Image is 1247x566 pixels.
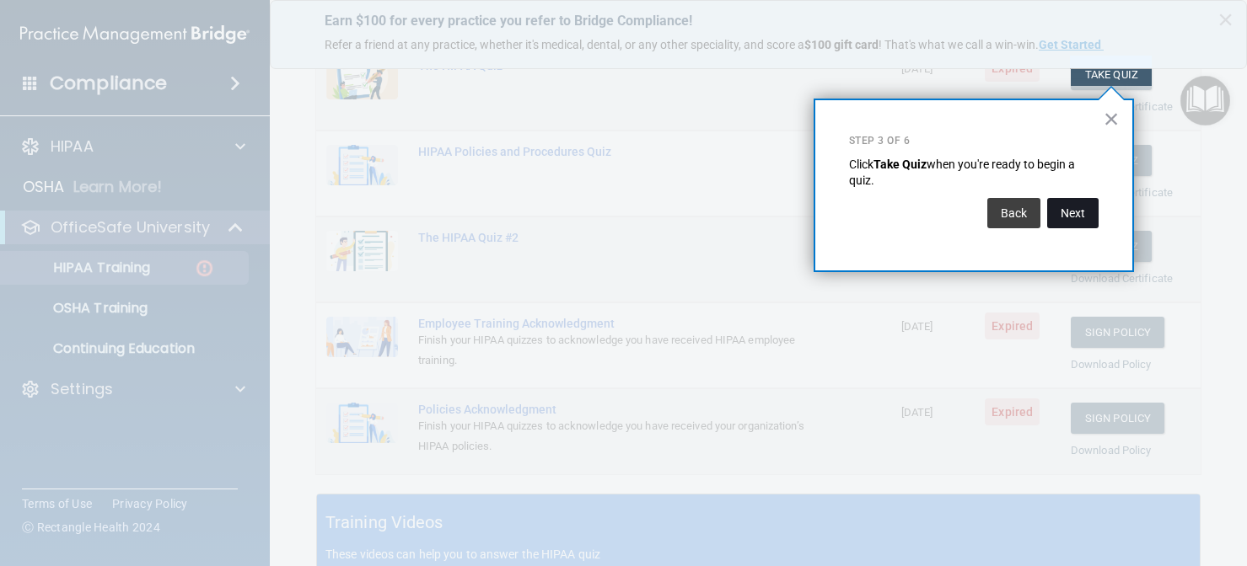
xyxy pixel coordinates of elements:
strong: Take Quiz [873,158,927,171]
button: Take Quiz [1071,59,1152,90]
span: Click [849,158,873,171]
button: Next [1047,198,1099,228]
span: when you're ready to begin a quiz. [849,158,1078,188]
button: Back [987,198,1040,228]
p: Step 3 of 6 [849,134,1099,148]
button: Close [1104,105,1120,132]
